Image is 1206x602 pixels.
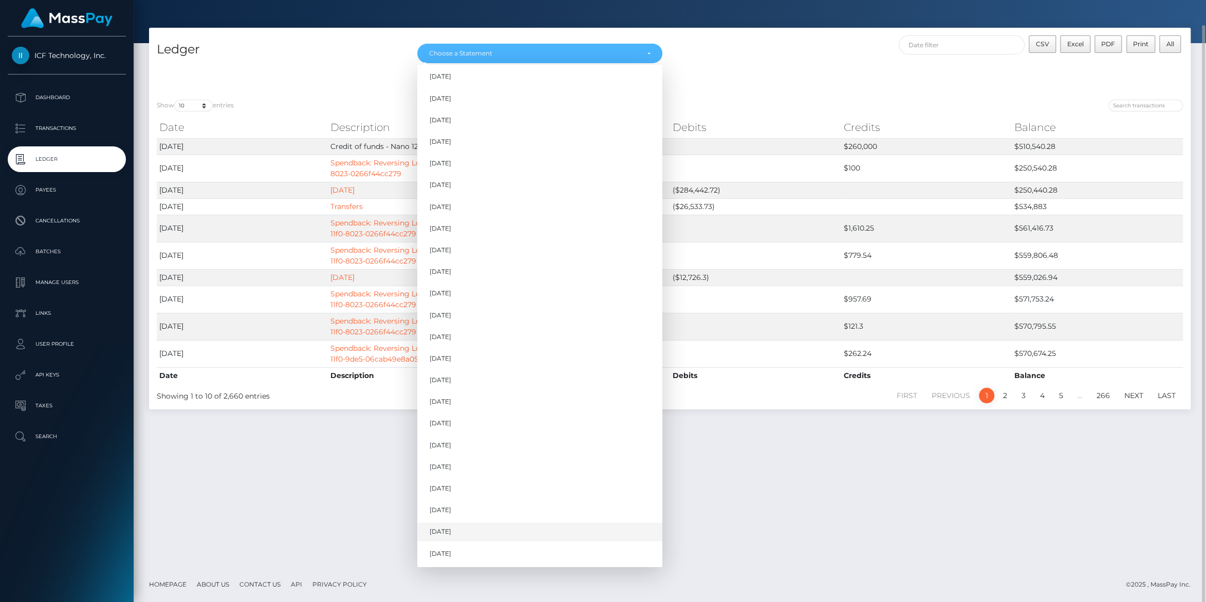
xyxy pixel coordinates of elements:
[157,182,328,198] td: [DATE]
[308,576,371,592] a: Privacy Policy
[1133,40,1148,48] span: Print
[12,121,122,136] p: Transactions
[841,242,1012,269] td: $779.54
[430,528,451,537] span: [DATE]
[430,462,451,472] span: [DATE]
[1012,117,1183,138] th: Balance
[8,51,126,60] span: ICF Technology, Inc.
[8,270,126,295] a: Manage Users
[157,155,328,182] td: [DATE]
[841,138,1012,155] td: $260,000
[1119,388,1149,403] a: Next
[12,152,122,167] p: Ledger
[1012,269,1183,286] td: $559,026.94
[12,275,122,290] p: Manage Users
[997,388,1013,403] a: 2
[174,100,213,111] select: Showentries
[430,484,451,493] span: [DATE]
[670,198,841,215] td: ($26,533.73)
[430,159,451,168] span: [DATE]
[330,246,483,266] a: Spendback: Reversing Load 45fcc3f3-841a-11f0-8023-0266f44cc279
[1101,40,1115,48] span: PDF
[8,331,126,357] a: User Profile
[330,316,487,336] a: Spendback: Reversing Load 8037778b-841a-11f0-8023-0266f44cc279
[157,242,328,269] td: [DATE]
[1126,579,1198,590] div: © 2025 , MassPay Inc.
[157,215,328,242] td: [DATE]
[430,375,451,385] span: [DATE]
[1012,367,1183,384] th: Balance
[1152,388,1181,403] a: Last
[1012,198,1183,215] td: $534,883
[430,397,451,406] span: [DATE]
[417,44,662,63] button: Choose a Statement
[8,362,126,388] a: API Keys
[157,387,576,402] div: Showing 1 to 10 of 2,660 entries
[12,182,122,198] p: Payees
[12,398,122,413] p: Taxes
[193,576,233,592] a: About Us
[1034,388,1050,403] a: 4
[430,72,451,82] span: [DATE]
[430,224,451,233] span: [DATE]
[670,182,841,198] td: ($284,442.72)
[670,117,841,138] th: Debits
[157,117,328,138] th: Date
[1166,40,1174,48] span: All
[1012,313,1183,340] td: $570,795.55
[1012,215,1183,242] td: $561,416.73
[1012,242,1183,269] td: $559,806.48
[430,419,451,428] span: [DATE]
[330,158,496,178] a: Spendback: Reversing Load 96ff117b-841a-11f0-8023-0266f44cc279
[157,367,328,384] th: Date
[8,424,126,449] a: Search
[330,202,363,211] a: Transfers
[12,244,122,259] p: Batches
[157,269,328,286] td: [DATE]
[328,117,499,138] th: Description
[979,388,994,403] a: 1
[330,185,355,195] a: [DATE]
[157,100,234,111] label: Show entries
[899,35,1025,54] input: Date filter
[8,208,126,234] a: Cancellations
[430,505,451,515] span: [DATE]
[841,340,1012,367] td: $262.24
[12,336,122,352] p: User Profile
[1012,155,1183,182] td: $250,540.28
[8,85,126,110] a: Dashboard
[12,90,122,105] p: Dashboard
[430,289,451,298] span: [DATE]
[157,41,402,59] h4: Ledger
[430,441,451,450] span: [DATE]
[287,576,306,592] a: API
[841,155,1012,182] td: $100
[1012,286,1183,313] td: $571,753.24
[8,300,126,326] a: Links
[21,8,113,28] img: MassPay Logo
[430,311,451,320] span: [DATE]
[157,340,328,367] td: [DATE]
[1036,40,1049,48] span: CSV
[841,117,1012,138] th: Credits
[430,202,451,212] span: [DATE]
[1060,35,1090,53] button: Excel
[1016,388,1031,403] a: 3
[1091,388,1116,403] a: 266
[430,354,451,363] span: [DATE]
[1067,40,1083,48] span: Excel
[1126,35,1156,53] button: Print
[12,367,122,383] p: API Keys
[670,269,841,286] td: ($12,726.3)
[1012,138,1183,155] td: $510,540.28
[429,49,639,58] div: Choose a Statement
[1029,35,1056,53] button: CSV
[328,367,499,384] th: Description
[8,177,126,203] a: Payees
[12,306,122,321] p: Links
[8,116,126,141] a: Transactions
[1012,182,1183,198] td: $250,440.28
[330,218,483,238] a: Spendback: Reversing Load 61ed774f-841a-11f0-8023-0266f44cc279
[430,181,451,190] span: [DATE]
[235,576,285,592] a: Contact Us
